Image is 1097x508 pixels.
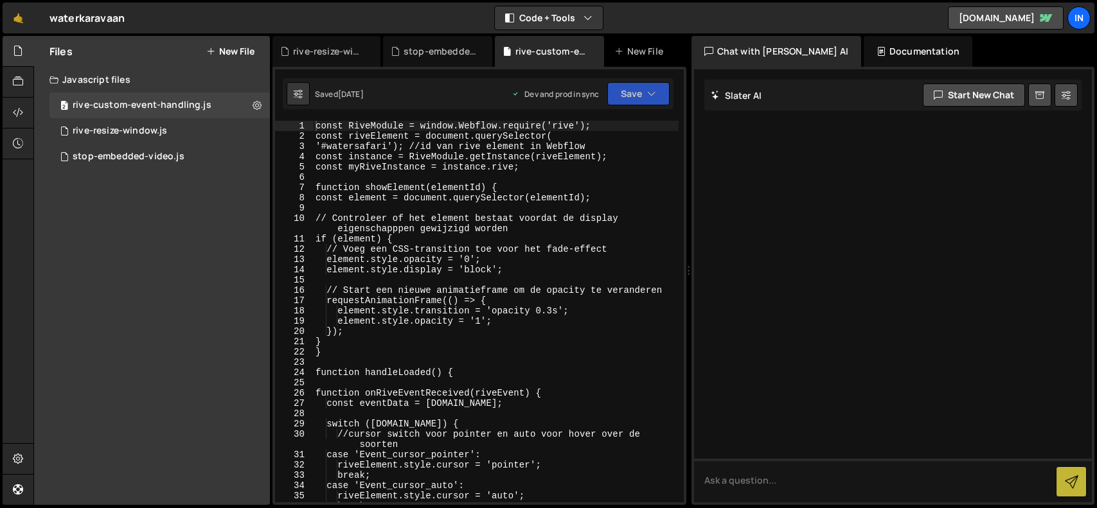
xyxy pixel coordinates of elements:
[275,295,313,306] div: 17
[275,347,313,357] div: 22
[275,408,313,419] div: 28
[864,36,972,67] div: Documentation
[49,10,125,26] div: waterkaravaan
[275,367,313,378] div: 24
[275,398,313,408] div: 27
[275,450,313,460] div: 31
[49,118,270,144] div: 13948/46420.js
[275,460,313,470] div: 32
[515,45,589,58] div: rive-custom-event-handling.js
[275,162,313,172] div: 5
[275,285,313,295] div: 16
[275,254,313,265] div: 13
[275,429,313,450] div: 30
[275,182,313,193] div: 7
[275,326,313,337] div: 20
[275,152,313,162] div: 4
[293,45,365,58] div: rive-resize-window.js
[315,89,364,100] div: Saved
[948,6,1064,30] a: [DOMAIN_NAME]
[275,480,313,491] div: 34
[275,203,313,213] div: 9
[275,357,313,367] div: 23
[60,101,68,112] span: 2
[34,67,270,92] div: Javascript files
[275,388,313,398] div: 26
[73,151,184,162] div: stop-embedded-video.js
[49,44,73,58] h2: Files
[275,265,313,275] div: 14
[275,131,313,141] div: 2
[275,172,313,182] div: 6
[711,89,762,101] h2: Slater AI
[923,83,1025,107] button: Start new chat
[73,100,211,111] div: rive-custom-event-handling.js
[275,141,313,152] div: 3
[607,82,670,105] button: Save
[275,470,313,480] div: 33
[275,316,313,326] div: 19
[495,6,603,30] button: Code + Tools
[404,45,477,58] div: stop-embedded-video.js
[1067,6,1091,30] a: In
[275,213,313,234] div: 10
[275,491,313,501] div: 35
[614,45,668,58] div: New File
[275,234,313,244] div: 11
[49,144,270,170] div: 13948/46417.js
[691,36,861,67] div: Chat with [PERSON_NAME] AI
[73,125,167,137] div: rive-resize-window.js
[275,419,313,429] div: 29
[275,306,313,316] div: 18
[49,92,270,118] div: 13948/35491.js
[338,89,364,100] div: [DATE]
[275,275,313,285] div: 15
[275,121,313,131] div: 1
[512,89,599,100] div: Dev and prod in sync
[275,244,313,254] div: 12
[3,3,34,33] a: 🤙
[275,378,313,388] div: 25
[206,46,254,57] button: New File
[275,193,313,203] div: 8
[275,337,313,347] div: 21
